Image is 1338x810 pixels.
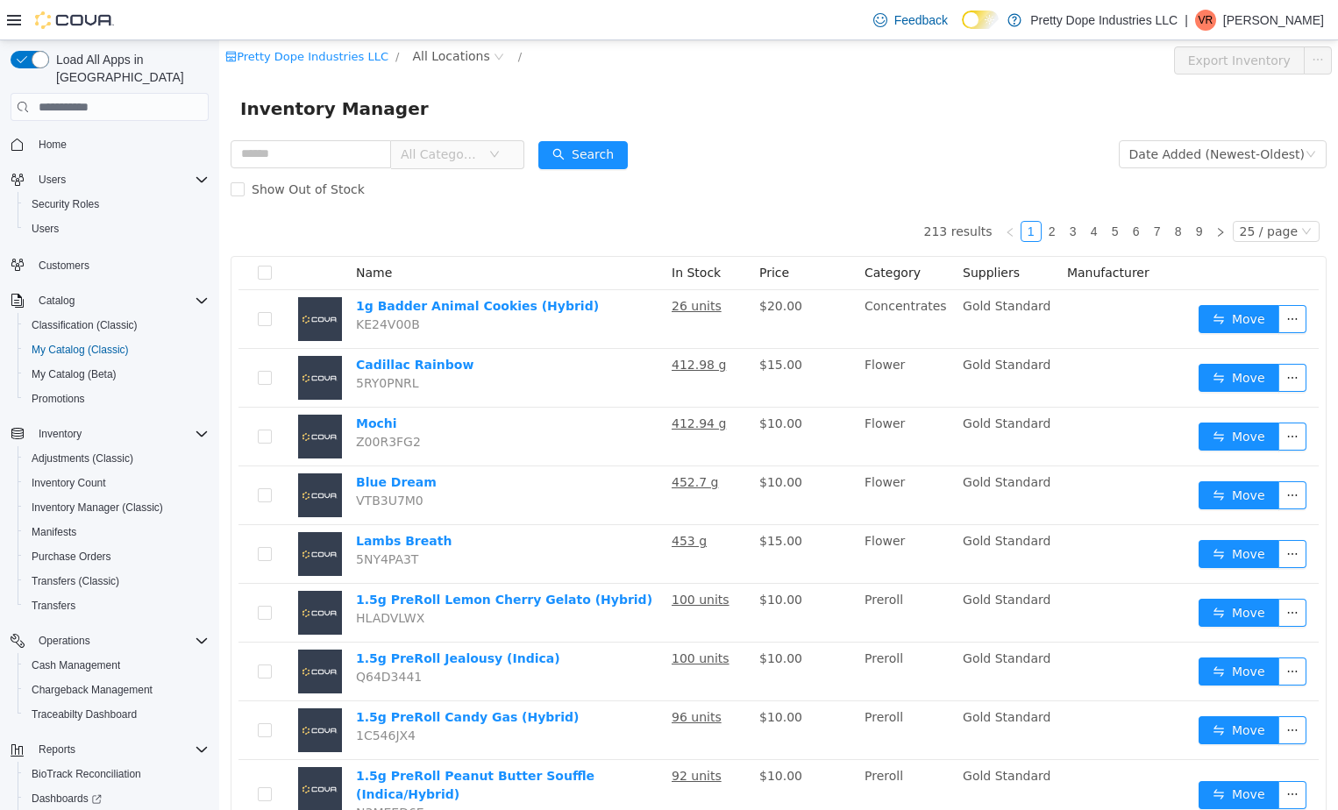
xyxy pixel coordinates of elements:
[540,494,583,508] span: $15.00
[18,446,216,471] button: Adjustments (Classic)
[25,339,209,360] span: My Catalog (Classic)
[848,225,930,239] span: Manufacturer
[1021,181,1078,201] div: 25 / page
[744,376,831,390] span: Gold Standard
[25,448,209,469] span: Adjustments (Classic)
[744,225,801,239] span: Suppliers
[32,767,141,781] span: BioTrack Reconciliation
[452,225,502,239] span: In Stock
[137,336,200,350] span: 5RY0PNRL
[32,255,96,276] a: Customers
[1059,265,1087,293] button: icon: ellipsis
[32,707,137,721] span: Traceabilty Dashboard
[25,339,136,360] a: My Catalog (Classic)
[176,10,180,23] span: /
[137,611,341,625] a: 1.5g PreRoll Jealousy (Indica)
[25,194,209,215] span: Security Roles
[32,739,82,760] button: Reports
[32,630,97,651] button: Operations
[638,250,737,309] td: Concentrates
[79,374,123,418] img: Mochi placeholder
[744,317,831,331] span: Gold Standard
[638,309,737,367] td: Flower
[638,602,737,661] td: Preroll
[18,387,216,411] button: Promotions
[1059,676,1087,704] button: icon: ellipsis
[18,702,216,727] button: Traceabilty Dashboard
[32,290,209,311] span: Catalog
[907,181,927,201] a: 6
[907,181,928,202] li: 6
[970,181,991,202] li: 9
[822,181,843,202] li: 2
[929,181,948,201] a: 7
[25,571,209,592] span: Transfers (Classic)
[1223,10,1324,31] p: [PERSON_NAME]
[1082,186,1092,198] i: icon: down
[540,552,583,566] span: $10.00
[886,181,907,202] li: 5
[32,599,75,613] span: Transfers
[18,653,216,678] button: Cash Management
[25,655,209,676] span: Cash Management
[645,225,701,239] span: Category
[25,571,126,592] a: Transfers (Classic)
[25,655,127,676] a: Cash Management
[962,29,963,30] span: Dark Mode
[32,792,102,806] span: Dashboards
[18,217,216,241] button: Users
[25,788,109,809] a: Dashboards
[744,552,831,566] span: Gold Standard
[39,259,89,273] span: Customers
[32,501,163,515] span: Inventory Manager (Classic)
[32,343,129,357] span: My Catalog (Classic)
[32,423,89,444] button: Inventory
[39,173,66,187] span: Users
[452,259,502,273] u: 26 units
[25,218,209,239] span: Users
[39,427,82,441] span: Inventory
[979,323,1060,352] button: icon: swapMove
[744,259,831,273] span: Gold Standard
[137,629,203,643] span: Q64D3441
[79,668,123,712] img: 1.5g PreRoll Candy Gas (Hybrid) placeholder
[540,317,583,331] span: $15.00
[25,472,209,494] span: Inventory Count
[949,181,970,202] li: 8
[802,181,822,201] a: 1
[25,764,209,785] span: BioTrack Reconciliation
[49,51,209,86] span: Load All Apps in [GEOGRAPHIC_DATA]
[137,571,205,585] span: HLADVLWX
[25,764,148,785] a: BioTrack Reconciliation
[137,435,217,449] a: Blue Dream
[25,595,209,616] span: Transfers
[137,552,433,566] a: 1.5g PreRoll Lemon Cherry Gelato (Hybrid)
[193,6,270,25] span: All Locations
[744,728,831,742] span: Gold Standard
[32,451,133,465] span: Adjustments (Classic)
[25,448,140,469] a: Adjustments (Classic)
[6,11,18,22] i: icon: shop
[18,520,216,544] button: Manifests
[18,762,216,786] button: BioTrack Reconciliation
[32,133,209,155] span: Home
[79,316,123,359] img: Cadillac Rainbow placeholder
[1059,558,1087,586] button: icon: ellipsis
[18,678,216,702] button: Chargeback Management
[25,522,83,543] a: Manifests
[996,187,1007,197] i: icon: right
[32,574,119,588] span: Transfers (Classic)
[1059,323,1087,352] button: icon: ellipsis
[32,550,111,564] span: Purchase Orders
[979,500,1060,528] button: icon: swapMove
[32,739,209,760] span: Reports
[540,670,583,684] span: $10.00
[4,167,216,192] button: Users
[1199,10,1213,31] span: VR
[4,288,216,313] button: Catalog
[25,472,113,494] a: Inventory Count
[979,265,1060,293] button: icon: swapMove
[79,492,123,536] img: Lambs Breath placeholder
[25,679,160,700] a: Chargeback Management
[32,169,209,190] span: Users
